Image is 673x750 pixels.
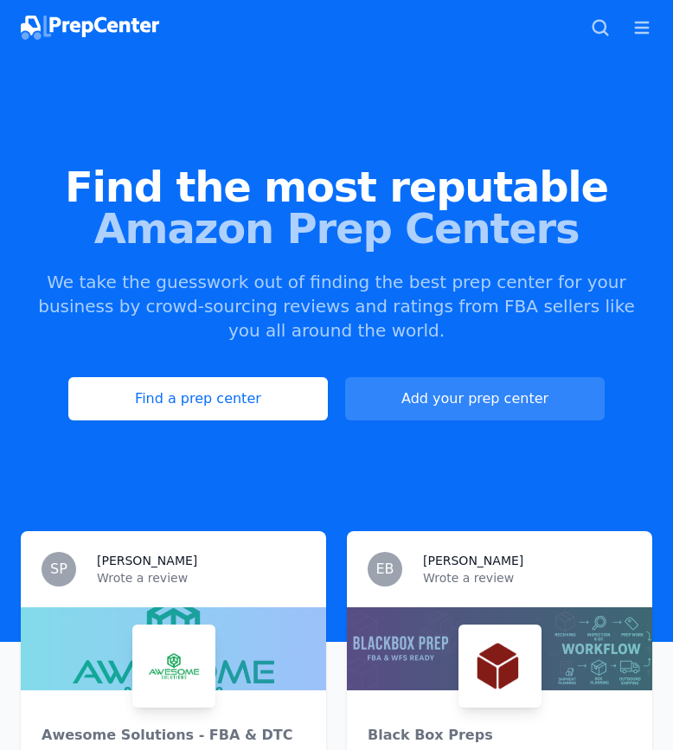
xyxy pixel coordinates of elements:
[136,628,212,704] img: Awesome Solutions - FBA & DTC Fulfillment
[21,208,652,249] span: Amazon Prep Centers
[21,16,159,40] img: PrepCenter
[50,562,67,576] span: SP
[375,562,394,576] span: EB
[423,569,631,587] p: Wrote a review
[462,628,538,704] img: Black Box Preps
[21,270,652,343] p: We take the guesswork out of finding the best prep center for your business by crowd-sourcing rev...
[97,552,197,569] h3: [PERSON_NAME]
[21,166,652,208] span: Find the most reputable
[368,725,631,746] div: Black Box Preps
[68,377,328,420] a: Find a prep center
[345,377,605,420] a: Add your prep center
[97,569,305,587] p: Wrote a review
[423,552,523,569] h3: [PERSON_NAME]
